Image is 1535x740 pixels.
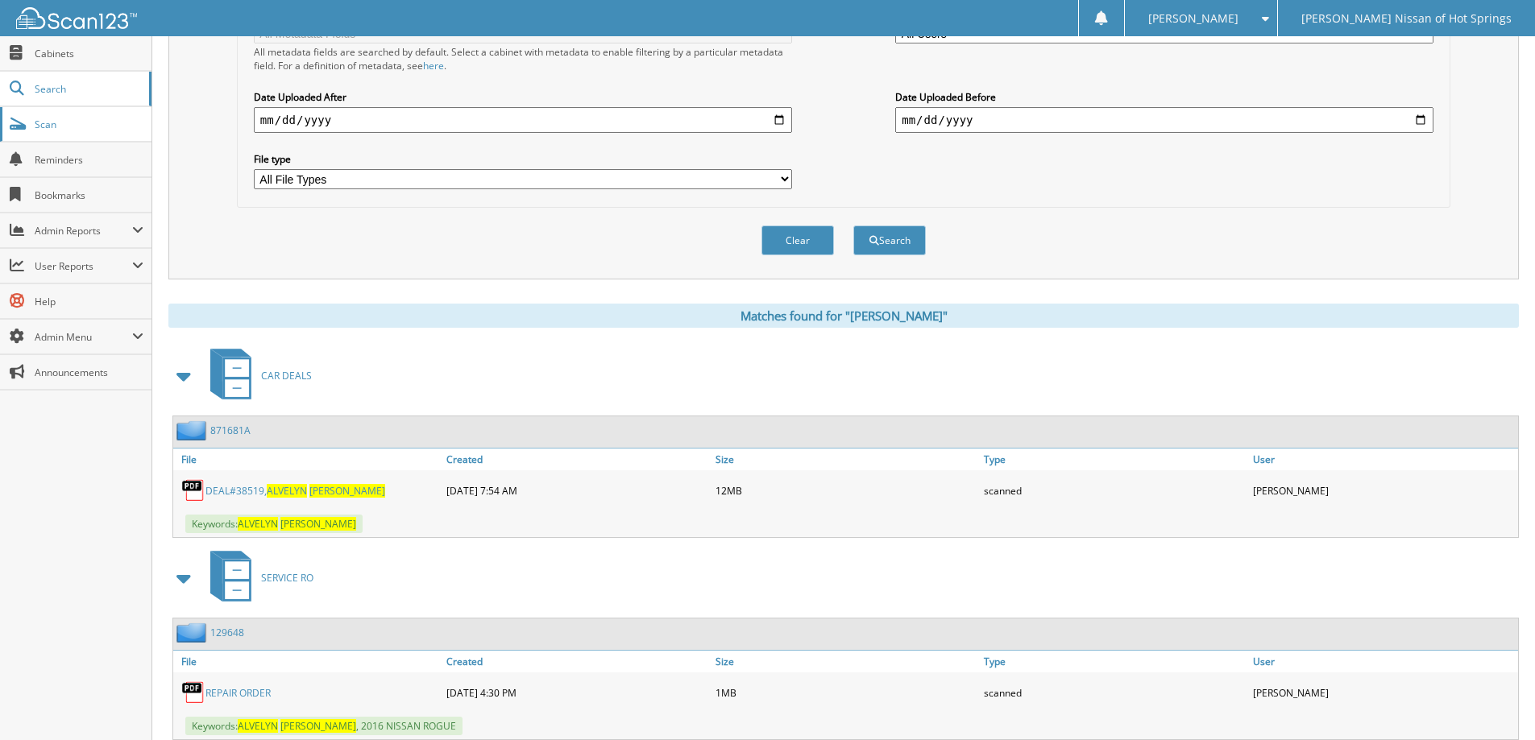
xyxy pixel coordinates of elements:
[1249,449,1518,470] a: User
[35,82,141,96] span: Search
[895,90,1433,104] label: Date Uploaded Before
[210,626,244,639] a: 129648
[176,420,210,440] img: folder2.png
[238,517,278,531] span: ALVELYN
[173,449,442,470] a: File
[261,369,312,382] span: CAR DEALS
[254,107,792,133] input: start
[173,651,442,672] a: File
[181,680,205,705] img: PDF.png
[168,304,1519,328] div: Matches found for "[PERSON_NAME]"
[853,225,926,255] button: Search
[35,259,132,273] span: User Reports
[980,474,1249,506] div: scanned
[35,153,143,167] span: Reminders
[1148,14,1238,23] span: [PERSON_NAME]
[442,449,711,470] a: Created
[1249,676,1518,709] div: [PERSON_NAME]
[1249,474,1518,506] div: [PERSON_NAME]
[201,546,313,610] a: SERVICE RO
[176,622,210,643] img: folder2.png
[35,366,143,379] span: Announcements
[442,474,711,506] div: [DATE] 7:54 AM
[261,571,313,585] span: SERVICE RO
[254,152,792,166] label: File type
[35,224,132,238] span: Admin Reports
[711,474,981,506] div: 12MB
[423,59,444,72] a: here
[35,295,143,308] span: Help
[35,188,143,202] span: Bookmarks
[1301,14,1512,23] span: [PERSON_NAME] Nissan of Hot Springs
[980,676,1249,709] div: scanned
[980,449,1249,470] a: Type
[267,484,307,498] span: ALVELYN
[238,719,278,733] span: ALVELYN
[442,676,711,709] div: [DATE] 4:30 PM
[254,90,792,104] label: Date Uploaded After
[35,330,132,344] span: Admin Menu
[35,47,143,60] span: Cabinets
[980,651,1249,672] a: Type
[1454,663,1535,740] iframe: Chat Widget
[442,651,711,672] a: Created
[201,344,312,407] a: CAR DEALS
[761,225,834,255] button: Clear
[205,686,271,700] a: REPAIR ORDER
[210,424,251,437] a: 871681A
[711,449,981,470] a: Size
[280,517,356,531] span: [PERSON_NAME]
[185,515,363,533] span: Keywords:
[309,484,385,498] span: [PERSON_NAME]
[16,7,137,29] img: scan123-logo-white.svg
[35,118,143,131] span: Scan
[1249,651,1518,672] a: User
[185,717,463,735] span: Keywords: , 2016 NISSAN ROGUE
[895,107,1433,133] input: end
[280,719,356,733] span: [PERSON_NAME]
[711,676,981,709] div: 1MB
[711,651,981,672] a: Size
[205,484,385,498] a: DEAL#38519,ALVELYN [PERSON_NAME]
[254,45,792,72] div: All metadata fields are searched by default. Select a cabinet with metadata to enable filtering b...
[181,478,205,502] img: PDF.png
